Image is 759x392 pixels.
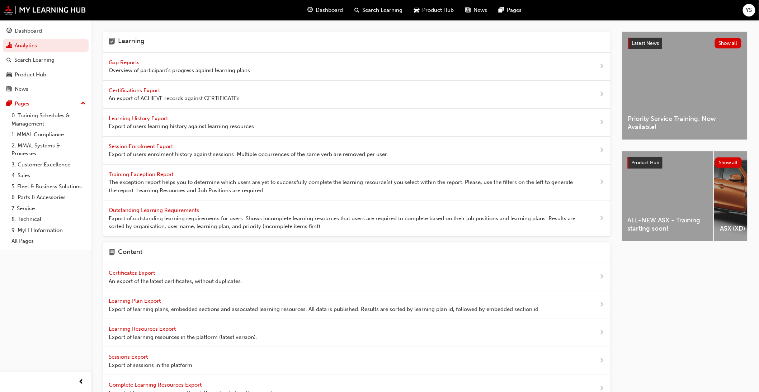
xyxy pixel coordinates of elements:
span: Search Learning [362,6,402,14]
button: Pages [3,97,89,110]
a: car-iconProduct Hub [408,3,459,18]
span: Certificates Export [109,270,156,276]
span: pages-icon [499,6,504,15]
span: Outstanding Learning Requirements [109,207,201,213]
span: Dashboard [316,6,343,14]
a: Learning History Export Export of users learning history against learning resources.next-icon [103,109,610,137]
span: car-icon [6,72,12,78]
span: next-icon [599,90,605,99]
div: Pages [15,100,29,108]
a: Learning Plan Export Export of learning plans, embedded sections and associated learning resource... [103,291,610,319]
span: Complete Learning Resources Export [109,382,203,388]
span: next-icon [599,118,605,127]
span: next-icon [599,214,605,223]
span: Sessions Export [109,354,149,360]
span: Export of sessions in the platform. [109,361,194,369]
span: Session Enrolment Export [109,143,174,150]
span: up-icon [81,99,86,108]
span: An export of the latest certificates, without duplicates. [109,277,242,285]
a: 7. Service [9,203,89,214]
button: DashboardAnalyticsSearch LearningProduct HubNews [3,23,89,97]
span: Overview of participant's progress against learning plans. [109,66,251,75]
img: mmal [4,5,86,15]
button: Show all [715,38,742,48]
span: Export of learning plans, embedded sections and associated learning resources. All data is publis... [109,305,540,313]
span: ALL-NEW ASX - Training starting soon! [628,216,708,232]
span: Export of users enrolment history against sessions. Multiple occurrences of the same verb are rem... [109,150,388,159]
a: 5. Fleet & Business Solutions [9,181,89,192]
div: Product Hub [15,71,46,79]
a: Certificates Export An export of the latest certificates, without duplicates.next-icon [103,263,610,291]
span: Training Exception Report [109,171,175,178]
a: 2. MMAL Systems & Processes [9,140,89,159]
div: Search Learning [14,56,55,64]
span: next-icon [599,273,605,282]
span: search-icon [6,57,11,63]
span: next-icon [599,356,605,365]
span: Priority Service Training: Now Available! [628,115,741,131]
a: guage-iconDashboard [302,3,349,18]
span: search-icon [354,6,359,15]
span: next-icon [599,301,605,310]
a: 3. Customer Excellence [9,159,89,170]
a: 8. Technical [9,214,89,225]
span: guage-icon [307,6,313,15]
span: Pages [507,6,522,14]
a: 9. MyLH Information [9,225,89,236]
a: Latest NewsShow all [628,38,741,49]
a: Training Exception Report The exception report helps you to determine which users are yet to succ... [103,165,610,201]
span: prev-icon [79,378,84,387]
span: pages-icon [6,101,12,107]
a: ALL-NEW ASX - Training starting soon! [622,151,713,241]
a: All Pages [9,236,89,247]
a: Product Hub [3,68,89,81]
a: Search Learning [3,53,89,67]
a: news-iconNews [459,3,493,18]
button: YS [743,4,755,16]
span: News [473,6,487,14]
span: Learning Resources Export [109,326,177,332]
a: Dashboard [3,24,89,38]
a: Gap Reports Overview of participant's progress against learning plans.next-icon [103,53,610,81]
span: Export of outstanding learning requirements for users. Shows incomplete learning resources that u... [109,214,576,231]
h4: Content [118,248,142,258]
span: next-icon [599,178,605,187]
span: YS [746,6,752,14]
span: chart-icon [6,43,12,49]
span: page-icon [109,248,115,258]
span: Export of users learning history against learning resources. [109,122,255,131]
div: Dashboard [15,27,42,35]
span: Certifications Export [109,87,161,94]
span: The exception report helps you to determine which users are yet to successfully complete the lear... [109,178,576,194]
span: next-icon [599,329,605,337]
span: news-icon [6,86,12,93]
span: guage-icon [6,28,12,34]
a: Sessions Export Export of sessions in the platform.next-icon [103,347,610,375]
span: Learning Plan Export [109,298,162,304]
span: news-icon [465,6,471,15]
a: Analytics [3,39,89,52]
a: 0. Training Schedules & Management [9,110,89,129]
a: Product HubShow all [628,157,742,169]
span: learning-icon [109,37,115,47]
span: Product Hub [422,6,454,14]
a: Session Enrolment Export Export of users enrolment history against sessions. Multiple occurrences... [103,137,610,165]
div: News [15,85,28,93]
a: Outstanding Learning Requirements Export of outstanding learning requirements for users. Shows in... [103,200,610,237]
a: 6. Parts & Accessories [9,192,89,203]
span: An export of ACHIEVE records against CERTIFICATEs. [109,94,241,103]
a: 1. MMAL Compliance [9,129,89,140]
a: 4. Sales [9,170,89,181]
span: Product Hub [632,160,660,166]
span: Latest News [632,40,659,46]
a: Latest NewsShow allPriority Service Training: Now Available! [622,32,748,140]
span: Gap Reports [109,59,141,66]
a: Certifications Export An export of ACHIEVE records against CERTIFICATEs.next-icon [103,81,610,109]
a: search-iconSearch Learning [349,3,408,18]
button: Show all [715,157,742,168]
a: pages-iconPages [493,3,527,18]
span: next-icon [599,62,605,71]
a: Learning Resources Export Export of learning resources in the platform (latest version).next-icon [103,319,610,347]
